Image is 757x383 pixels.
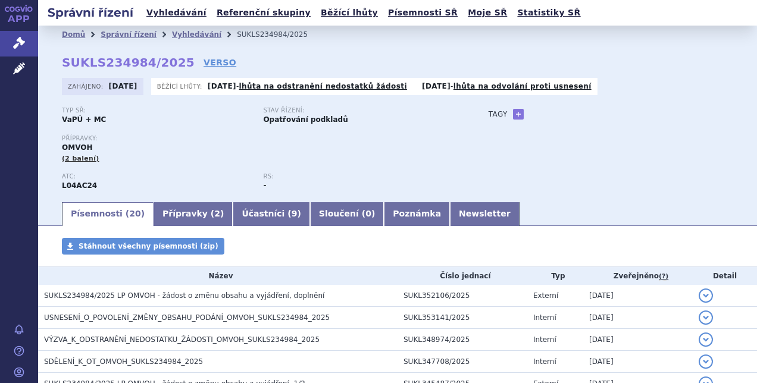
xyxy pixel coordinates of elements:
button: detail [699,310,713,325]
strong: - [263,181,266,190]
p: Stav řízení: [263,107,452,114]
a: Referenční skupiny [213,5,314,21]
a: lhůta na odvolání proti usnesení [453,82,592,90]
li: SUKLS234984/2025 [237,26,323,43]
button: detail [699,288,713,303]
button: detail [699,332,713,347]
th: Typ [527,267,583,285]
a: Stáhnout všechny písemnosti (zip) [62,238,224,255]
a: Moje SŘ [464,5,511,21]
td: SUKL348974/2025 [398,329,527,351]
th: Číslo jednací [398,267,527,285]
span: Běžící lhůty: [157,81,205,91]
a: Písemnosti SŘ [384,5,461,21]
h2: Správní řízení [38,4,143,21]
span: Zahájeno: [68,81,105,91]
a: Statistiky SŘ [514,5,584,21]
th: Detail [693,267,757,285]
a: Sloučení (0) [310,202,384,226]
a: + [513,109,524,120]
td: [DATE] [583,285,693,307]
span: (2 balení) [62,155,99,162]
a: Běžící lhůty [317,5,381,21]
span: Interní [533,313,556,322]
a: Účastníci (9) [233,202,309,226]
strong: Opatřování podkladů [263,115,348,124]
span: VÝZVA_K_ODSTRANĚNÍ_NEDOSTATKU_ŽÁDOSTI_OMVOH_SUKLS234984_2025 [44,335,320,344]
button: detail [699,354,713,369]
td: [DATE] [583,307,693,329]
span: USNESENÍ_O_POVOLENÍ_ZMĚNY_OBSAHU_PODÁNÍ_OMVOH_SUKLS234984_2025 [44,313,330,322]
span: 9 [292,209,298,218]
span: 0 [365,209,371,218]
a: Newsletter [450,202,520,226]
span: 2 [214,209,220,218]
a: VERSO [204,56,236,68]
a: Správní řízení [101,30,157,39]
td: [DATE] [583,329,693,351]
strong: [DATE] [208,82,236,90]
a: Poznámka [384,202,450,226]
th: Název [38,267,398,285]
span: Stáhnout všechny písemnosti (zip) [79,242,218,250]
p: RS: [263,173,452,180]
th: Zveřejněno [583,267,693,285]
td: SUKL352106/2025 [398,285,527,307]
span: 20 [129,209,140,218]
strong: VaPÚ + MC [62,115,106,124]
td: SUKL347708/2025 [398,351,527,373]
a: Vyhledávání [172,30,221,39]
span: OMVOH [62,143,92,152]
a: lhůta na odstranění nedostatků žádosti [239,82,407,90]
p: ATC: [62,173,251,180]
a: Vyhledávání [143,5,210,21]
a: Přípravky (2) [154,202,233,226]
a: Domů [62,30,85,39]
td: [DATE] [583,351,693,373]
span: Interní [533,335,556,344]
strong: MIRIKIZUMAB [62,181,97,190]
td: SUKL353141/2025 [398,307,527,329]
abbr: (?) [659,272,668,281]
p: Přípravky: [62,135,465,142]
span: Externí [533,291,558,300]
p: Typ SŘ: [62,107,251,114]
span: SUKLS234984/2025 LP OMVOH - žádost o změnu obsahu a vyjádření, doplnění [44,291,324,300]
strong: [DATE] [422,82,451,90]
strong: SUKLS234984/2025 [62,55,195,70]
p: - [422,81,592,91]
a: Písemnosti (20) [62,202,154,226]
h3: Tagy [489,107,508,121]
p: - [208,81,407,91]
span: Interní [533,357,556,366]
strong: [DATE] [109,82,137,90]
span: SDĚLENÍ_K_OT_OMVOH_SUKLS234984_2025 [44,357,203,366]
